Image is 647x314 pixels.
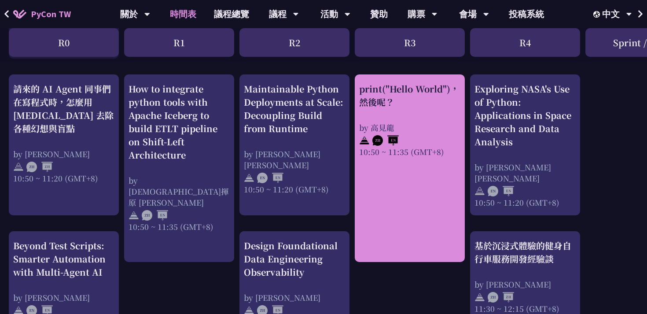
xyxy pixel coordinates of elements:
a: How to integrate python tools with Apache Iceberg to build ETLT pipeline on Shift-Left Architectu... [129,82,230,232]
div: R2 [239,28,349,57]
div: 請來的 AI Agent 同事們在寫程式時，怎麼用 [MEDICAL_DATA] 去除各種幻想與盲點 [13,82,114,135]
div: 11:30 ~ 12:15 (GMT+8) [474,303,576,314]
img: ZHEN.371966e.svg [142,210,168,221]
img: Home icon of PyCon TW 2025 [13,10,26,18]
div: Design Foundational Data Engineering Observability [244,239,345,279]
a: Exploring NASA's Use of Python: Applications in Space Research and Data Analysis by [PERSON_NAME]... [474,82,576,208]
span: PyCon TW [31,7,71,21]
div: by [PERSON_NAME] [244,292,345,303]
div: 基於沉浸式體驗的健身自行車服務開發經驗談 [474,239,576,266]
div: 10:50 ~ 11:20 (GMT+8) [244,184,345,195]
div: R1 [124,28,234,57]
div: R3 [355,28,465,57]
img: svg+xml;base64,PHN2ZyB4bWxucz0iaHR0cDovL3d3dy53My5vcmcvMjAwMC9zdmciIHdpZHRoPSIyNCIgaGVpZ2h0PSIyNC... [129,210,139,221]
div: by [PERSON_NAME] [13,148,114,159]
div: by [PERSON_NAME] [474,279,576,290]
div: by [PERSON_NAME] [13,292,114,303]
div: 10:50 ~ 11:35 (GMT+8) [359,146,460,157]
img: svg+xml;base64,PHN2ZyB4bWxucz0iaHR0cDovL3d3dy53My5vcmcvMjAwMC9zdmciIHdpZHRoPSIyNCIgaGVpZ2h0PSIyNC... [474,186,485,196]
div: by [PERSON_NAME] [PERSON_NAME] [244,148,345,170]
img: svg+xml;base64,PHN2ZyB4bWxucz0iaHR0cDovL3d3dy53My5vcmcvMjAwMC9zdmciIHdpZHRoPSIyNCIgaGVpZ2h0PSIyNC... [474,292,485,303]
div: print("Hello World")，然後呢？ [359,82,460,109]
div: Exploring NASA's Use of Python: Applications in Space Research and Data Analysis [474,82,576,148]
div: 10:50 ~ 11:20 (GMT+8) [474,197,576,208]
img: ZHZH.38617ef.svg [488,292,514,303]
div: R0 [9,28,119,57]
div: How to integrate python tools with Apache Iceberg to build ETLT pipeline on Shift-Left Architecture [129,82,230,162]
img: ZHEN.371966e.svg [372,135,399,146]
img: svg+xml;base64,PHN2ZyB4bWxucz0iaHR0cDovL3d3dy53My5vcmcvMjAwMC9zdmciIHdpZHRoPSIyNCIgaGVpZ2h0PSIyNC... [244,173,254,183]
div: 10:50 ~ 11:35 (GMT+8) [129,221,230,232]
div: Beyond Test Scripts: Smarter Automation with Multi-Agent AI [13,239,114,279]
a: 請來的 AI Agent 同事們在寫程式時，怎麼用 [MEDICAL_DATA] 去除各種幻想與盲點 by [PERSON_NAME] 10:50 ~ 11:20 (GMT+8) [13,82,114,184]
div: by 高見龍 [359,122,460,133]
div: 10:50 ~ 11:20 (GMT+8) [13,173,114,184]
a: PyCon TW [4,3,80,25]
img: ENEN.5a408d1.svg [257,173,283,183]
a: print("Hello World")，然後呢？ by 高見龍 10:50 ~ 11:35 (GMT+8) [359,82,460,157]
div: Maintainable Python Deployments at Scale: Decoupling Build from Runtime [244,82,345,135]
img: ZHZH.38617ef.svg [26,162,53,172]
img: Locale Icon [593,11,602,18]
div: by [PERSON_NAME] [PERSON_NAME] [474,162,576,184]
a: 基於沉浸式體驗的健身自行車服務開發經驗談 by [PERSON_NAME] 11:30 ~ 12:15 (GMT+8) [474,239,576,314]
div: R4 [470,28,580,57]
img: ENEN.5a408d1.svg [488,186,514,196]
a: Maintainable Python Deployments at Scale: Decoupling Build from Runtime by [PERSON_NAME] [PERSON_... [244,82,345,195]
img: svg+xml;base64,PHN2ZyB4bWxucz0iaHR0cDovL3d3dy53My5vcmcvMjAwMC9zdmciIHdpZHRoPSIyNCIgaGVpZ2h0PSIyNC... [359,135,370,146]
img: svg+xml;base64,PHN2ZyB4bWxucz0iaHR0cDovL3d3dy53My5vcmcvMjAwMC9zdmciIHdpZHRoPSIyNCIgaGVpZ2h0PSIyNC... [13,162,24,172]
div: by [DEMOGRAPHIC_DATA]揮原 [PERSON_NAME] [129,175,230,208]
